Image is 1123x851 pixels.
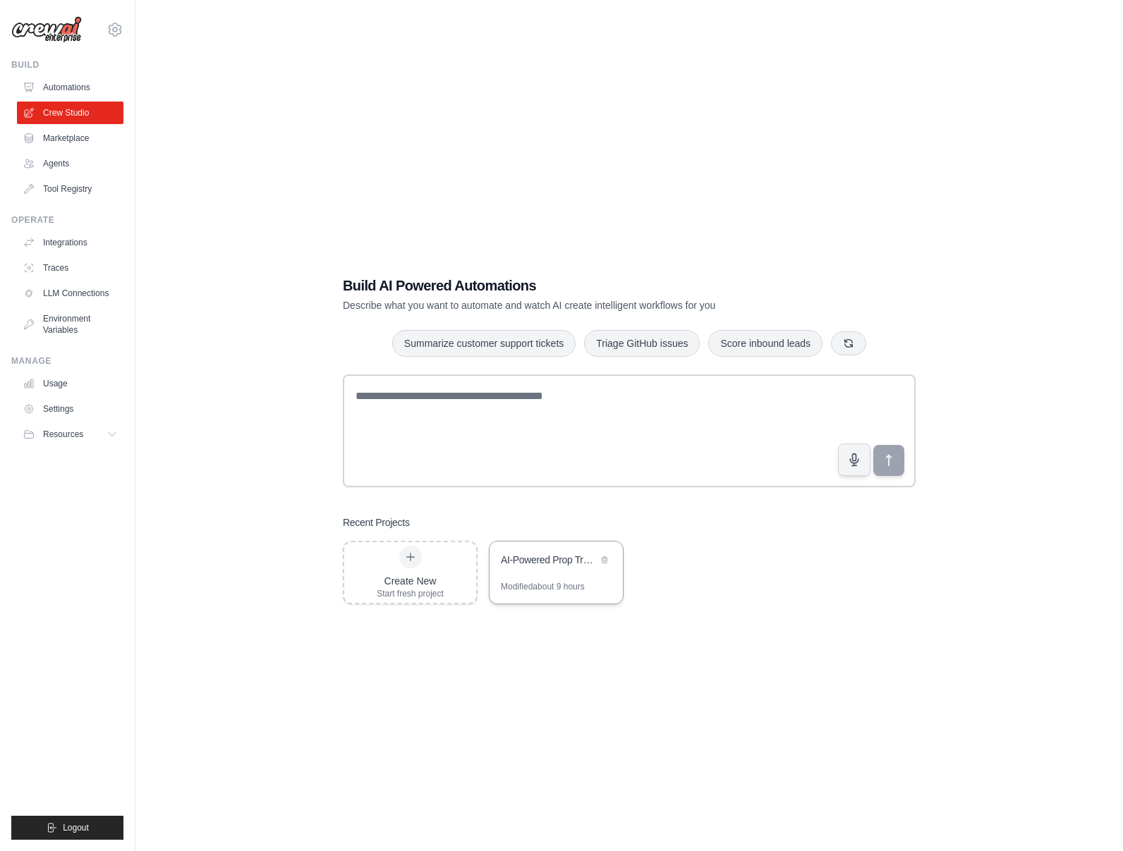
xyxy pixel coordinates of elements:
[377,588,444,599] div: Start fresh project
[63,822,89,833] span: Logout
[17,307,123,341] a: Environment Variables
[501,581,585,592] div: Modified about 9 hours
[17,102,123,124] a: Crew Studio
[831,331,866,355] button: Get new suggestions
[17,372,123,395] a: Usage
[343,515,410,529] h3: Recent Projects
[11,214,123,226] div: Operate
[17,282,123,305] a: LLM Connections
[1052,783,1123,851] iframe: Chat Widget
[17,178,123,200] a: Tool Registry
[597,553,612,567] button: Delete project
[17,423,123,446] button: Resources
[17,398,123,420] a: Settings
[11,816,123,840] button: Logout
[17,152,123,175] a: Agents
[43,429,83,440] span: Resources
[17,231,123,254] a: Integrations
[11,59,123,71] div: Build
[392,330,576,357] button: Summarize customer support tickets
[501,553,597,567] div: AI-Powered Prop Trading Platform Automation
[377,574,444,588] div: Create New
[343,298,817,312] p: Describe what you want to automate and watch AI create intelligent workflows for you
[11,16,82,43] img: Logo
[17,257,123,279] a: Traces
[343,276,817,295] h1: Build AI Powered Automations
[838,443,870,476] button: Click to speak your automation idea
[17,76,123,99] a: Automations
[11,355,123,367] div: Manage
[17,127,123,149] a: Marketplace
[584,330,700,357] button: Triage GitHub issues
[708,330,822,357] button: Score inbound leads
